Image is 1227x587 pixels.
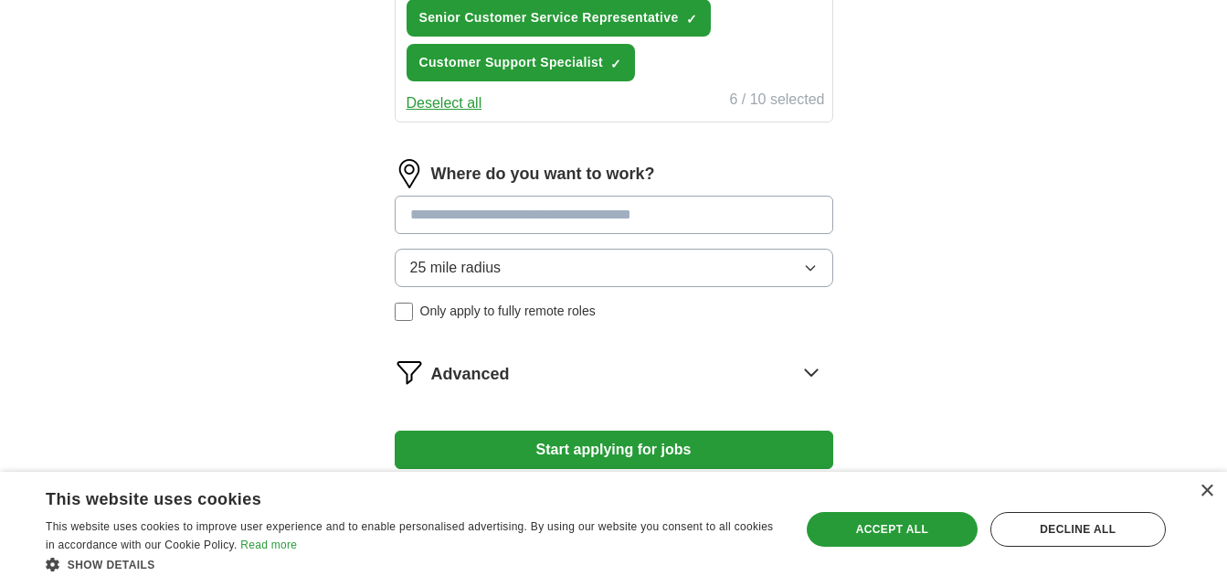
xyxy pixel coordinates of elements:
[729,89,824,114] div: 6 / 10 selected
[395,358,424,387] img: filter
[407,92,482,114] button: Deselect all
[395,159,424,188] img: location.png
[68,559,155,571] span: Show details
[240,539,297,551] a: Read more, opens a new window
[407,44,636,81] button: Customer Support Specialist✓
[431,362,510,387] span: Advanced
[395,303,413,321] input: Only apply to fully remote roles
[410,257,502,279] span: 25 mile radius
[807,512,978,547] div: Accept all
[431,162,655,187] label: Where do you want to work?
[46,483,732,510] div: This website uses cookies
[46,520,773,551] span: This website uses cookies to improve user experience and to enable personalised advertising. By u...
[46,555,777,573] div: Show details
[686,12,697,27] span: ✓
[420,302,596,321] span: Only apply to fully remote roles
[395,249,833,287] button: 25 mile radius
[610,57,621,71] span: ✓
[990,512,1166,547] div: Decline all
[419,8,679,27] span: Senior Customer Service Representative
[395,431,833,469] button: Start applying for jobs
[419,53,604,72] span: Customer Support Specialist
[1200,485,1213,498] div: Close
